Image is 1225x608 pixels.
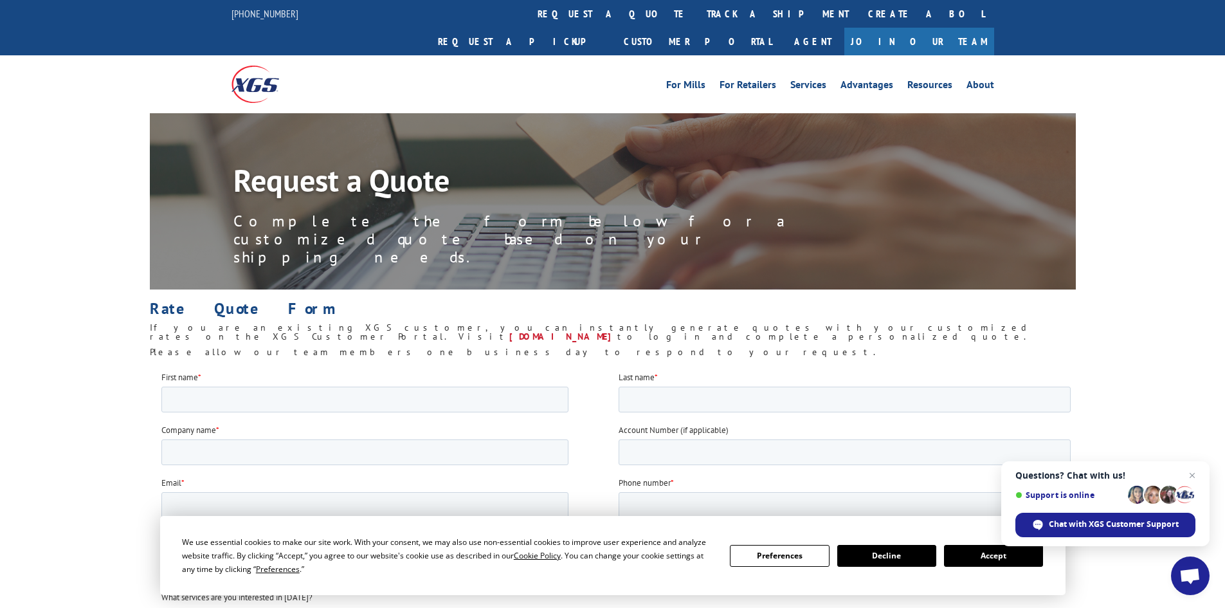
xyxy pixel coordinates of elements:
[231,7,298,20] a: [PHONE_NUMBER]
[837,545,936,567] button: Decline
[3,241,12,250] input: LTL Shipping
[1015,490,1123,500] span: Support is online
[840,80,893,94] a: Advantages
[3,450,12,458] input: Drayage
[457,106,509,117] span: Phone number
[730,545,829,567] button: Preferences
[944,545,1043,567] button: Accept
[457,488,909,514] input: Enter your Zip or Postal Code
[3,293,12,302] input: Warehousing
[15,180,73,190] span: Contact by Email
[233,165,812,202] h1: Request a Quote
[15,311,101,322] span: Supply Chain Integration
[150,301,1076,323] h1: Rate Quote Form
[1049,519,1179,530] span: Chat with XGS Customer Support
[3,276,12,284] input: Expedited Shipping
[966,80,994,94] a: About
[15,345,91,356] span: [GEOGRAPHIC_DATA]
[457,474,530,484] span: Destination Zip Code
[457,1,493,12] span: Last name
[1171,557,1210,595] a: Open chat
[3,398,12,406] input: Total Operations
[3,363,12,371] input: Pick and Pack Solutions
[15,197,76,208] span: Contact by Phone
[15,259,49,270] span: Truckload
[15,241,59,252] span: LTL Shipping
[3,415,12,423] input: LTL & Warehousing
[617,331,1030,342] span: to log in and complete a personalized quote.
[3,328,12,336] input: Custom Cutting
[1015,470,1195,481] span: Questions? Chat with us!
[160,516,1066,595] div: Cookie Consent Prompt
[907,80,952,94] a: Resources
[509,331,617,342] a: [DOMAIN_NAME]
[15,363,96,374] span: Pick and Pack Solutions
[614,28,781,55] a: Customer Portal
[15,380,35,391] span: Buyer
[514,550,561,561] span: Cookie Policy
[428,28,614,55] a: Request a pickup
[233,212,812,266] p: Complete the form below for a customized quote based on your shipping needs.
[781,28,844,55] a: Agent
[15,276,84,287] span: Expedited Shipping
[3,311,12,319] input: Supply Chain Integration
[15,293,60,304] span: Warehousing
[1015,513,1195,537] span: Chat with XGS Customer Support
[3,197,12,205] input: Contact by Phone
[3,180,12,188] input: Contact by Email
[182,535,714,576] div: We use essential cookies to make our site work. With your consent, we may also use non-essential ...
[3,432,12,441] input: LTL, Truckload & Warehousing
[256,564,300,575] span: Preferences
[150,322,1031,342] span: If you are an existing XGS customer, you can instantly generate quotes with your customized rates...
[720,80,776,94] a: For Retailers
[15,328,68,339] span: Custom Cutting
[3,345,12,354] input: [GEOGRAPHIC_DATA]
[844,28,994,55] a: Join Our Team
[15,450,44,461] span: Drayage
[15,415,82,426] span: LTL & Warehousing
[666,80,705,94] a: For Mills
[150,347,1076,363] h6: Please allow our team members one business day to respond to your request.
[3,259,12,267] input: Truckload
[15,432,120,443] span: LTL, Truckload & Warehousing
[790,80,826,94] a: Services
[457,53,567,64] span: Account Number (if applicable)
[15,398,71,409] span: Total Operations
[3,380,12,389] input: Buyer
